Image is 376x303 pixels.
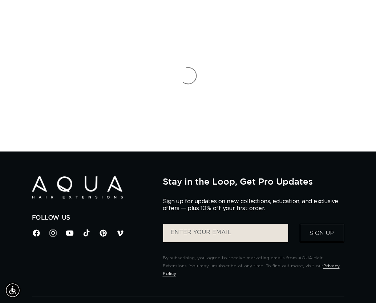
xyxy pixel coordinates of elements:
[163,198,344,212] p: Sign up for updates on new collections, education, and exclusive offers — plus 10% off your first...
[163,254,344,278] p: By subscribing, you agree to receive marketing emails from AQUA Hair Extensions. You may unsubscr...
[32,214,152,222] h2: Follow Us
[32,176,123,198] img: Aqua Hair Extensions
[163,224,288,242] input: ENTER YOUR EMAIL
[5,282,21,298] div: Accessibility Menu
[163,176,344,186] h2: Stay in the Loop, Get Pro Updates
[300,224,344,242] button: Sign Up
